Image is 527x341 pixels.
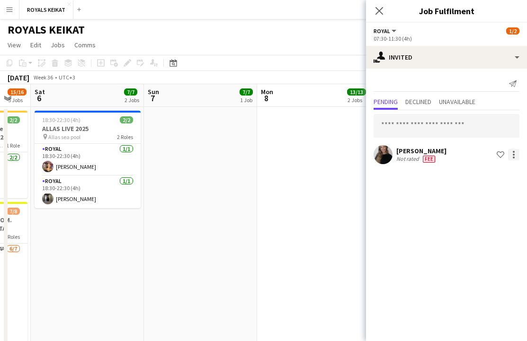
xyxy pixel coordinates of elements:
span: Allas sea pool [48,133,80,140]
div: 07:30-11:30 (4h) [374,35,519,42]
div: Crew has different fees then in role [421,155,437,163]
span: Sat [35,87,45,96]
h1: ROYALS KEIKAT [8,23,85,37]
a: Comms [71,39,99,51]
div: [DATE] [8,73,29,82]
div: 2 Jobs [125,96,139,104]
span: View [8,41,21,49]
span: 18:30-22:30 (4h) [42,116,80,123]
span: 7/8 [7,208,20,215]
div: 1 Job [240,96,252,104]
div: 2 Jobs [348,96,366,104]
button: ROYALS KEIKAT [19,0,73,19]
span: Fee [423,156,435,163]
span: 2/2 [7,116,20,123]
span: Pending [374,98,398,105]
div: 5 Jobs [8,96,26,104]
span: 15/16 [8,88,27,96]
span: 7 [146,93,159,104]
span: 8 [259,93,273,104]
span: 2 Roles [117,133,133,140]
app-card-role: Royal1/118:30-22:30 (4h)[PERSON_NAME] [35,176,141,208]
a: Jobs [47,39,69,51]
span: Edit [30,41,41,49]
span: 13/13 [347,88,366,96]
span: 6 [33,93,45,104]
span: Sun [148,87,159,96]
span: 2 Roles [4,233,20,240]
span: Unavailable [439,98,475,105]
button: Royal [374,27,398,35]
app-card-role: Royal1/118:30-22:30 (4h)[PERSON_NAME] [35,144,141,176]
span: Week 36 [31,74,55,81]
span: Royal [374,27,390,35]
span: Jobs [51,41,65,49]
a: Edit [27,39,45,51]
span: 7/7 [124,88,137,96]
h3: ALLAS LIVE 2025 [35,124,141,133]
h3: Job Fulfilment [366,5,527,17]
span: 2/2 [120,116,133,123]
span: Mon [261,87,273,96]
span: 7/7 [240,88,253,96]
app-job-card: 18:30-22:30 (4h)2/2ALLAS LIVE 2025 Allas sea pool2 RolesRoyal1/118:30-22:30 (4h)[PERSON_NAME]Roya... [35,111,141,208]
span: Declined [405,98,431,105]
span: 1 Role [6,142,20,149]
span: Comms [74,41,96,49]
span: 1/2 [506,27,519,35]
a: View [4,39,25,51]
div: Not rated [396,155,421,163]
div: [PERSON_NAME] [396,147,447,155]
div: UTC+3 [59,74,75,81]
div: Invited [366,46,527,69]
